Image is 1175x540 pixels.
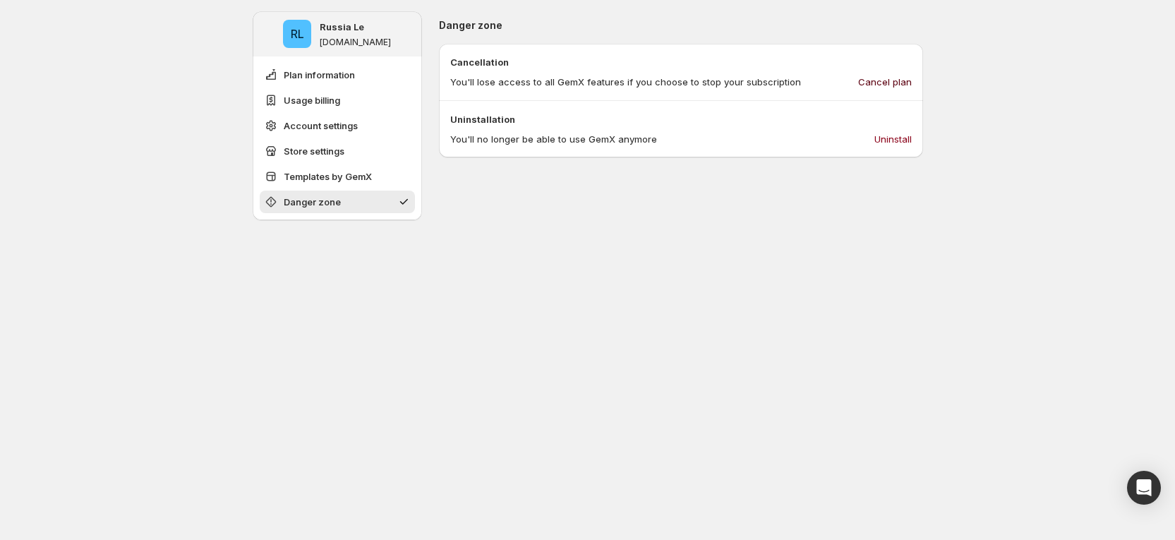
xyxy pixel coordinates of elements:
[260,165,415,188] button: Templates by GemX
[450,112,912,126] p: Uninstallation
[439,18,923,32] p: Danger zone
[450,55,912,69] p: Cancellation
[874,132,912,146] span: Uninstall
[260,64,415,86] button: Plan information
[284,169,372,184] span: Templates by GemX
[450,132,657,146] p: You'll no longer be able to use GemX anymore
[260,140,415,162] button: Store settings
[866,128,920,150] button: Uninstall
[320,37,391,48] p: [DOMAIN_NAME]
[260,114,415,137] button: Account settings
[284,195,341,209] span: Danger zone
[284,68,355,82] span: Plan information
[260,191,415,213] button: Danger zone
[1127,471,1161,505] div: Open Intercom Messenger
[320,20,364,34] p: Russia Le
[850,71,920,93] button: Cancel plan
[450,75,801,89] p: You'll lose access to all GemX features if you choose to stop your subscription
[284,93,340,107] span: Usage billing
[284,144,344,158] span: Store settings
[291,27,304,41] text: RL
[858,75,912,89] span: Cancel plan
[284,119,358,133] span: Account settings
[260,89,415,112] button: Usage billing
[283,20,311,48] span: Russia Le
